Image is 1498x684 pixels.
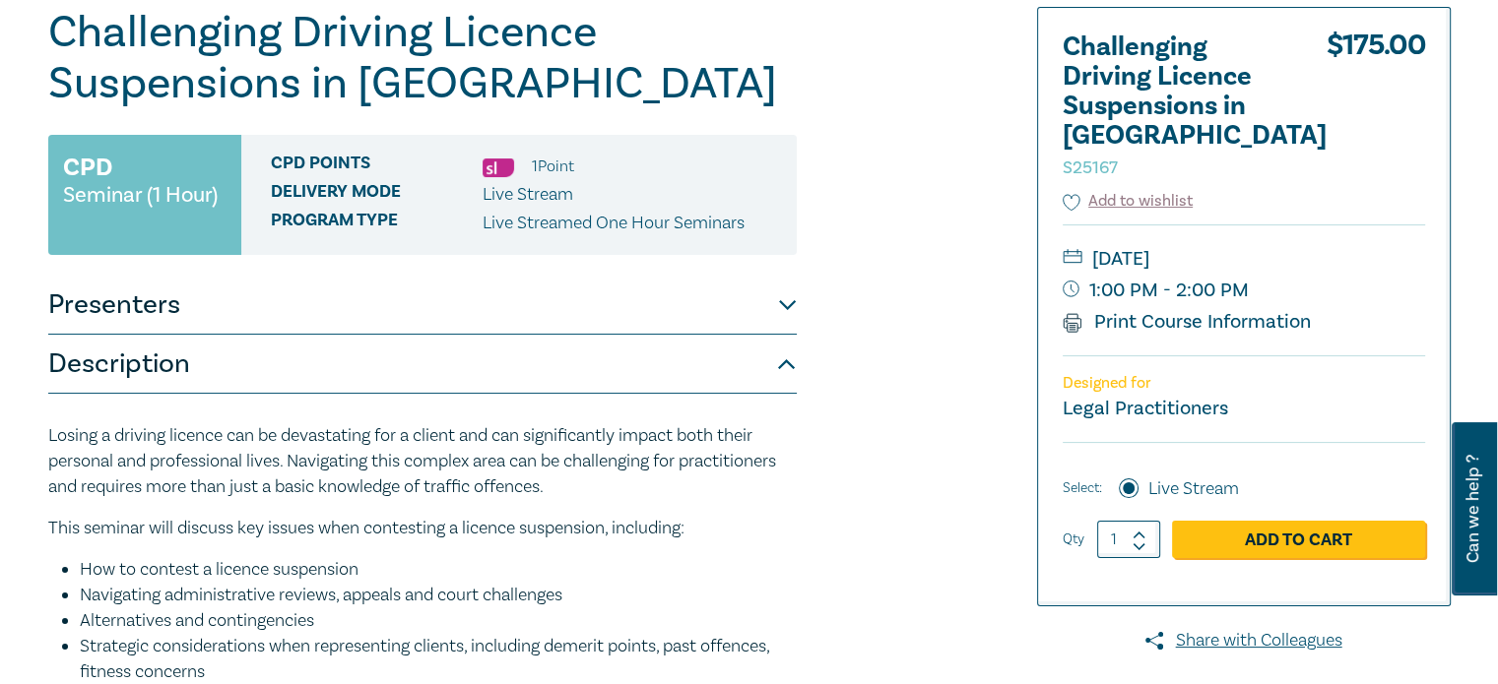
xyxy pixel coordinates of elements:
[1063,190,1194,213] button: Add to wishlist
[80,583,797,608] li: Navigating administrative reviews, appeals and court challenges
[1063,396,1228,421] small: Legal Practitioners
[1063,32,1279,180] h2: Challenging Driving Licence Suspensions in [GEOGRAPHIC_DATA]
[1172,521,1425,558] a: Add to Cart
[1063,309,1312,335] a: Print Course Information
[1063,243,1425,275] small: [DATE]
[1063,275,1425,306] small: 1:00 PM - 2:00 PM
[63,185,218,205] small: Seminar (1 Hour)
[483,211,745,236] p: Live Streamed One Hour Seminars
[48,7,797,109] h1: Challenging Driving Licence Suspensions in [GEOGRAPHIC_DATA]
[1063,529,1084,550] label: Qty
[48,276,797,335] button: Presenters
[80,608,797,634] li: Alternatives and contingencies
[1063,374,1425,393] p: Designed for
[63,150,112,185] h3: CPD
[483,183,573,206] span: Live Stream
[271,154,483,179] span: CPD Points
[1037,628,1451,653] a: Share with Colleagues
[271,182,483,208] span: Delivery Mode
[48,423,797,500] p: Losing a driving licence can be devastating for a client and can significantly impact both their ...
[1148,476,1239,502] label: Live Stream
[1327,32,1425,190] div: $ 175.00
[483,158,514,177] img: Substantive Law
[80,557,797,583] li: How to contest a licence suspension
[1063,477,1102,499] span: Select:
[1097,521,1160,558] input: 1
[48,335,797,394] button: Description
[1063,156,1118,179] small: S25167
[271,211,483,236] span: Program type
[532,154,574,179] li: 1 Point
[48,516,797,541] p: This seminar will discuss key issues when contesting a licence suspension, including:
[1464,434,1482,584] span: Can we help ?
